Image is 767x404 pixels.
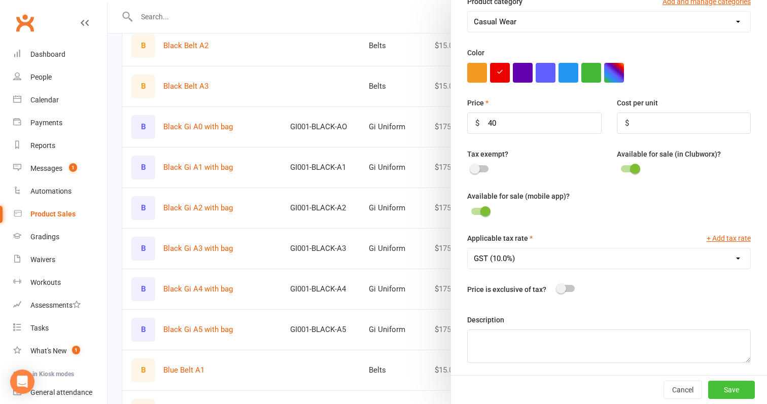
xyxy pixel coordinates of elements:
a: Dashboard [13,43,107,66]
a: Reports [13,134,107,157]
div: Dashboard [30,50,65,58]
label: Applicable tax rate [467,233,533,244]
label: Tax exempt? [467,149,508,160]
label: Cost per unit [617,97,658,108]
a: Automations [13,180,107,203]
a: Workouts [13,271,107,294]
a: Assessments [13,294,107,317]
div: Calendar [30,96,59,104]
a: What's New1 [13,340,107,362]
label: Color [467,47,484,58]
div: $ [475,117,479,129]
a: People [13,66,107,89]
div: Reports [30,141,55,150]
div: Automations [30,187,72,195]
div: People [30,73,52,81]
label: Available for sale (in Clubworx)? [617,149,721,160]
div: Gradings [30,233,59,241]
a: General attendance kiosk mode [13,381,107,404]
div: Product Sales [30,210,76,218]
button: + Add tax rate [707,233,751,244]
span: 1 [69,163,77,172]
a: Tasks [13,317,107,340]
label: Price is exclusive of tax? [467,284,546,295]
div: Messages [30,164,62,172]
div: Tasks [30,324,49,332]
div: Waivers [30,255,55,264]
a: Messages 1 [13,157,107,180]
button: Save [708,381,755,399]
a: Waivers [13,248,107,271]
label: Price [467,97,489,108]
div: Workouts [30,278,61,286]
div: What's New [30,347,67,355]
div: Open Intercom Messenger [10,370,34,394]
a: Calendar [13,89,107,112]
label: Available for sale (mobile app)? [467,191,570,202]
a: Gradings [13,226,107,248]
div: $ [625,117,629,129]
div: General attendance [30,388,92,396]
a: Product Sales [13,203,107,226]
a: Payments [13,112,107,134]
div: Payments [30,119,62,127]
a: Clubworx [12,10,38,35]
span: 1 [72,346,80,354]
button: Cancel [664,381,702,399]
label: Description [467,314,504,325]
div: Assessments [30,301,81,309]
